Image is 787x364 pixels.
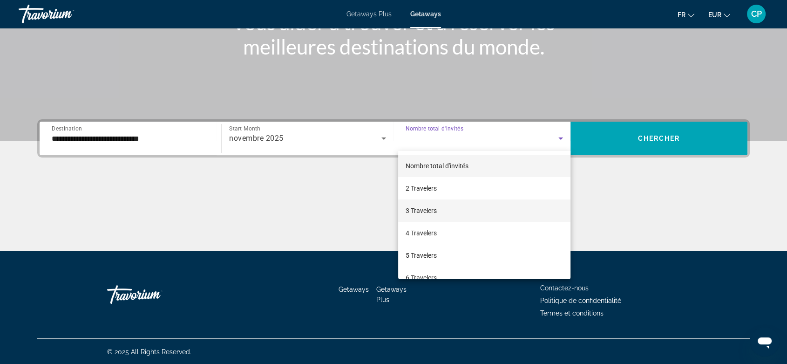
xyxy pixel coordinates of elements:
[406,162,468,170] span: Nombre total d'invités
[406,227,437,239] span: 4 Travelers
[406,250,437,261] span: 5 Travelers
[406,272,437,283] span: 6 Travelers
[750,327,780,357] iframe: Bouton de lancement de la fenêtre de messagerie
[406,205,437,216] span: 3 Travelers
[406,183,437,194] span: 2 Travelers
